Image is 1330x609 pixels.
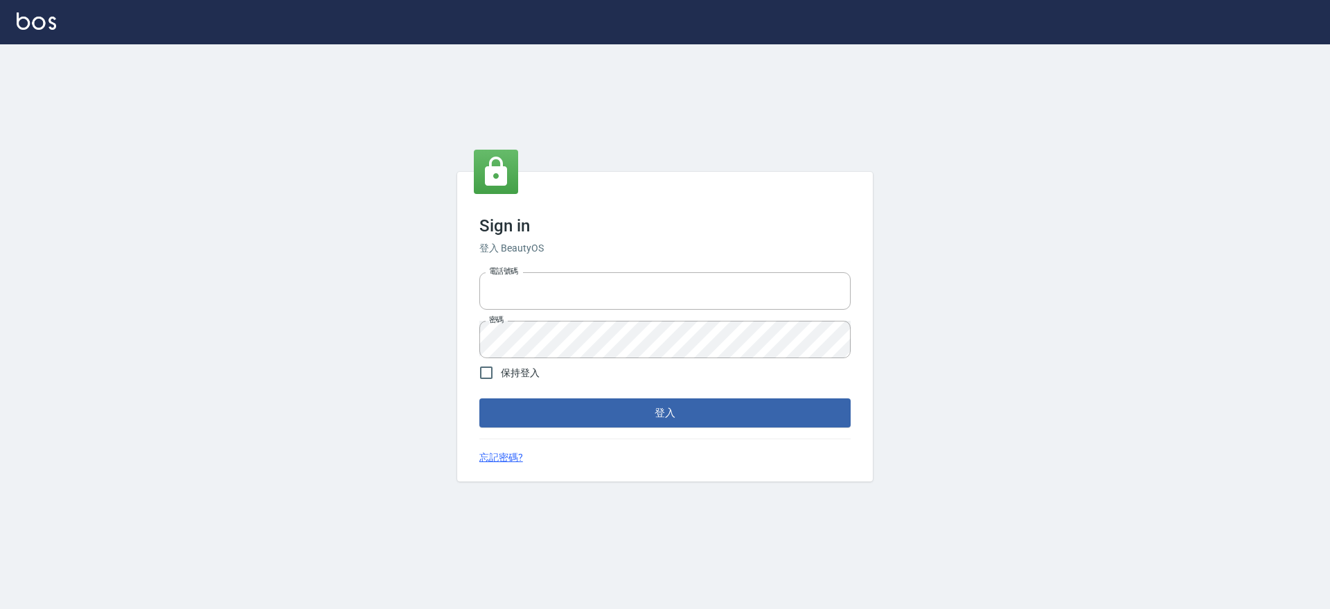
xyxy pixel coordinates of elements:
[17,12,56,30] img: Logo
[479,450,523,465] a: 忘記密碼?
[479,398,851,427] button: 登入
[479,241,851,256] h6: 登入 BeautyOS
[479,216,851,236] h3: Sign in
[501,366,540,380] span: 保持登入
[489,315,504,325] label: 密碼
[489,266,518,276] label: 電話號碼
